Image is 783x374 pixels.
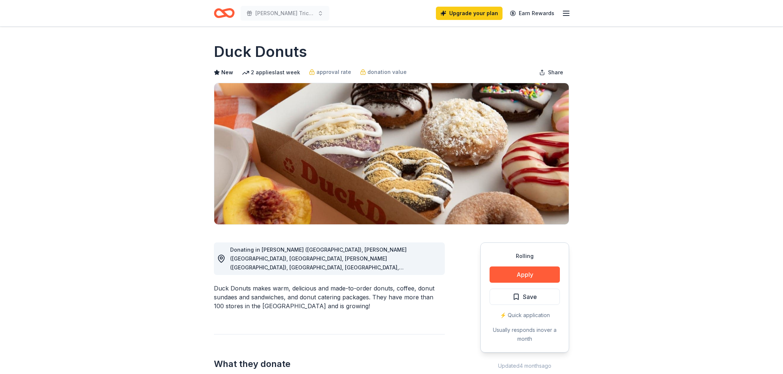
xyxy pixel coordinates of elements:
div: ⚡️ Quick application [490,311,560,320]
span: Donating in [PERSON_NAME] ([GEOGRAPHIC_DATA]), [PERSON_NAME] ([GEOGRAPHIC_DATA]), [GEOGRAPHIC_DAT... [230,246,407,350]
span: donation value [367,68,407,76]
span: [PERSON_NAME] Tricky Tray [255,9,315,18]
div: Duck Donuts makes warm, delicious and made-to-order donuts, coffee, donut sundaes and sandwiches,... [214,284,445,310]
div: Updated 4 months ago [480,361,569,370]
img: Image for Duck Donuts [214,83,569,224]
h1: Duck Donuts [214,41,307,62]
button: Share [533,65,569,80]
span: New [221,68,233,77]
span: Share [548,68,563,77]
a: Upgrade your plan [436,7,503,20]
a: approval rate [309,68,351,76]
a: Earn Rewards [505,7,559,20]
span: Save [523,292,537,302]
div: 2 applies last week [242,68,300,77]
div: Rolling [490,252,560,261]
a: Home [214,4,235,22]
button: Save [490,289,560,305]
a: donation value [360,68,407,76]
button: Apply [490,266,560,283]
h2: What they donate [214,358,445,370]
div: Usually responds in over a month [490,326,560,343]
span: approval rate [316,68,351,76]
button: [PERSON_NAME] Tricky Tray [241,6,329,21]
